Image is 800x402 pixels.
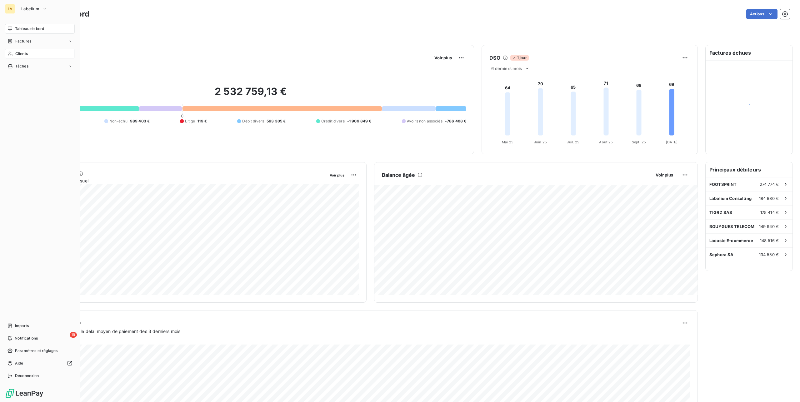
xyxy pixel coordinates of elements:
span: 274 774 € [760,182,779,187]
tspan: Juil. 25 [567,140,580,144]
span: 1 jour [510,55,529,61]
h6: Factures échues [706,45,792,60]
tspan: [DATE] [666,140,678,144]
img: Logo LeanPay [5,388,44,398]
button: Voir plus [654,172,675,178]
span: BOUYGUES TELECOM [709,224,754,229]
h6: Principaux débiteurs [706,162,792,177]
button: Voir plus [328,172,346,178]
span: Litige [185,118,195,124]
span: Déconnexion [15,373,39,379]
span: 19 [70,332,77,338]
span: -786 408 € [445,118,467,124]
span: Non-échu [109,118,127,124]
span: Voir plus [330,173,344,177]
span: 148 516 € [760,238,779,243]
span: FOOTSPRINT [709,182,737,187]
button: Actions [746,9,777,19]
span: 119 € [197,118,207,124]
span: Lacoste E-commerce [709,238,753,243]
span: Tableau de bord [15,26,44,32]
h6: Balance âgée [382,171,415,179]
iframe: Intercom live chat [779,381,794,396]
span: 563 305 € [267,118,286,124]
span: 134 550 € [759,252,779,257]
span: Voir plus [434,55,452,60]
span: Clients [15,51,28,57]
h6: DSO [489,54,500,62]
a: Aide [5,358,75,368]
span: Tâches [15,63,28,69]
button: Voir plus [432,55,454,61]
span: Labelium Consulting [709,196,752,201]
span: Débit divers [242,118,264,124]
span: Factures [15,38,31,44]
span: 149 940 € [759,224,779,229]
span: Notifications [15,335,38,341]
tspan: Sept. 25 [632,140,646,144]
span: Crédit divers [321,118,345,124]
span: TIGRZ SAS [709,210,732,215]
span: 175 414 € [760,210,779,215]
tspan: Juin 25 [534,140,547,144]
span: Chiffre d'affaires mensuel [35,177,325,184]
span: Prévisionnel basé sur le délai moyen de paiement des 3 derniers mois [35,328,180,335]
span: Paramètres et réglages [15,348,57,354]
span: Labelium [21,6,40,11]
div: LA [5,4,15,14]
span: 989 403 € [130,118,150,124]
span: 0 [181,113,183,118]
span: Avoirs non associés [407,118,442,124]
tspan: Mai 25 [502,140,513,144]
span: 6 derniers mois [491,66,522,71]
span: Imports [15,323,29,329]
span: 184 980 € [759,196,779,201]
span: -1 909 849 € [347,118,372,124]
h2: 2 532 759,13 € [35,85,466,104]
span: Aide [15,360,23,366]
tspan: Août 25 [599,140,613,144]
span: Voir plus [656,172,673,177]
span: Sephora SA [709,252,734,257]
